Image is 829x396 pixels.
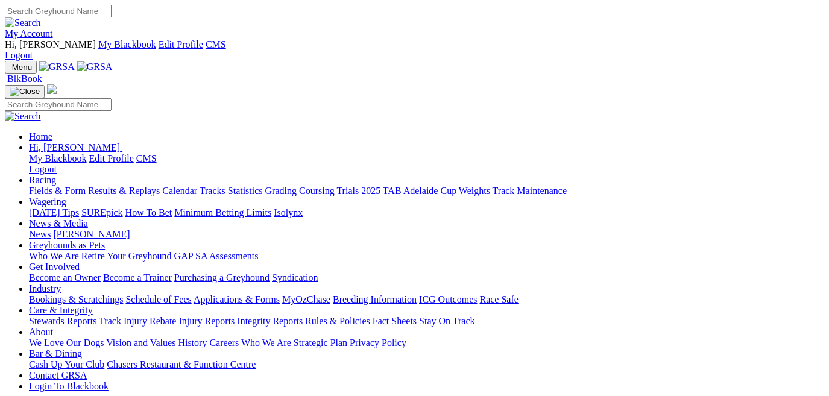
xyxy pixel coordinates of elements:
a: Bar & Dining [29,348,82,359]
a: CMS [206,39,226,49]
div: About [29,338,824,348]
a: Logout [29,164,57,174]
a: Track Maintenance [493,186,567,196]
a: Login To Blackbook [29,381,109,391]
a: Chasers Restaurant & Function Centre [107,359,256,369]
a: Statistics [228,186,263,196]
div: Greyhounds as Pets [29,251,824,262]
a: Schedule of Fees [125,294,191,304]
a: News & Media [29,218,88,228]
a: Isolynx [274,207,303,218]
a: Syndication [272,272,318,283]
a: Edit Profile [159,39,203,49]
div: Get Involved [29,272,824,283]
a: Results & Replays [88,186,160,196]
a: ICG Outcomes [419,294,477,304]
button: Toggle navigation [5,61,37,74]
button: Toggle navigation [5,85,45,98]
a: Fields & Form [29,186,86,196]
a: Racing [29,175,56,185]
a: Greyhounds as Pets [29,240,105,250]
a: GAP SA Assessments [174,251,259,261]
div: Wagering [29,207,824,218]
a: Fact Sheets [373,316,417,326]
a: Stay On Track [419,316,474,326]
a: My Blackbook [98,39,156,49]
a: Who We Are [29,251,79,261]
a: Care & Integrity [29,305,93,315]
a: Breeding Information [333,294,417,304]
a: Stewards Reports [29,316,96,326]
div: Hi, [PERSON_NAME] [29,153,824,175]
a: [DATE] Tips [29,207,79,218]
a: CMS [136,153,157,163]
a: Purchasing a Greyhound [174,272,270,283]
input: Search [5,98,112,111]
img: GRSA [77,61,113,72]
span: BlkBook [7,74,42,84]
div: Bar & Dining [29,359,824,370]
a: Injury Reports [178,316,235,326]
img: Close [10,87,40,96]
img: GRSA [39,61,75,72]
a: Hi, [PERSON_NAME] [29,142,122,152]
a: SUREpick [81,207,122,218]
a: Vision and Values [106,338,175,348]
div: Industry [29,294,824,305]
a: MyOzChase [282,294,330,304]
a: Careers [209,338,239,348]
a: News [29,229,51,239]
a: Minimum Betting Limits [174,207,271,218]
img: Search [5,17,41,28]
a: Tracks [200,186,225,196]
a: Who We Are [241,338,291,348]
a: Retire Your Greyhound [81,251,172,261]
a: Track Injury Rebate [99,316,176,326]
span: Hi, [PERSON_NAME] [5,39,96,49]
span: Menu [12,63,32,72]
div: My Account [5,39,824,61]
a: Weights [459,186,490,196]
a: Become a Trainer [103,272,172,283]
a: Calendar [162,186,197,196]
a: Bookings & Scratchings [29,294,123,304]
a: Rules & Policies [305,316,370,326]
a: 2025 TAB Adelaide Cup [361,186,456,196]
input: Search [5,5,112,17]
img: Search [5,111,41,122]
a: Contact GRSA [29,370,87,380]
a: [PERSON_NAME] [53,229,130,239]
a: Wagering [29,196,66,207]
a: How To Bet [125,207,172,218]
a: My Account [5,28,53,39]
a: My Blackbook [29,153,87,163]
a: Cash Up Your Club [29,359,104,369]
span: Hi, [PERSON_NAME] [29,142,120,152]
a: About [29,327,53,337]
div: Racing [29,186,824,196]
a: Become an Owner [29,272,101,283]
div: News & Media [29,229,824,240]
a: Edit Profile [89,153,134,163]
a: Coursing [299,186,335,196]
a: Grading [265,186,297,196]
a: Strategic Plan [294,338,347,348]
a: Home [29,131,52,142]
a: Applications & Forms [194,294,280,304]
a: Get Involved [29,262,80,272]
a: Race Safe [479,294,518,304]
a: Privacy Policy [350,338,406,348]
a: Logout [5,50,33,60]
a: History [178,338,207,348]
a: Industry [29,283,61,294]
a: BlkBook [5,74,42,84]
a: We Love Our Dogs [29,338,104,348]
a: Integrity Reports [237,316,303,326]
img: logo-grsa-white.png [47,84,57,94]
div: Care & Integrity [29,316,824,327]
a: Trials [336,186,359,196]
